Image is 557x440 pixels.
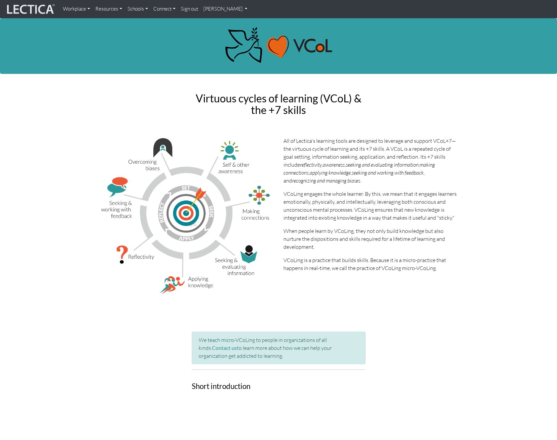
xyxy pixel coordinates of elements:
i: seeking and evaluating information [346,161,419,168]
img: lecticalive [5,3,55,16]
p: When people learn by VCoLing, they not only build knowledge but also nurture the dispositions and... [283,227,457,251]
a: Resources [93,3,125,16]
p: VCoLing is a practice that builds skills. Because it is a micro-practice that happens in real-tim... [283,256,457,272]
div: We teach micro-VCoLing to people in organizations of all kinds. to learn more about how we can he... [192,332,366,364]
a: Sign out [178,3,201,16]
p: All of Lectica's learning tools are designed to leverage and support VCoL+7—the virtuous cycle of... [283,137,457,185]
i: making connections [283,161,435,176]
p: VCoLing engages the whole learner. By this, we mean that it engages learners emotionally, physica... [283,190,457,222]
h2: Virtuous cycles of learning (VCoL) & the +7 skills [192,92,366,116]
a: [PERSON_NAME] [201,3,250,16]
h3: Short introduction [192,382,366,391]
a: Connect [151,3,178,16]
i: awareness [323,161,345,168]
i: reflectivity [300,161,322,168]
a: Workplace [60,3,93,16]
a: Schools [125,3,151,16]
i: seeking and working with feedback [352,169,424,176]
i: recognizing and managing biases [292,177,360,184]
a: Contact us [212,345,237,351]
i: applying knowledge [310,169,351,176]
img: VCoL+7 illustration [100,137,274,295]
